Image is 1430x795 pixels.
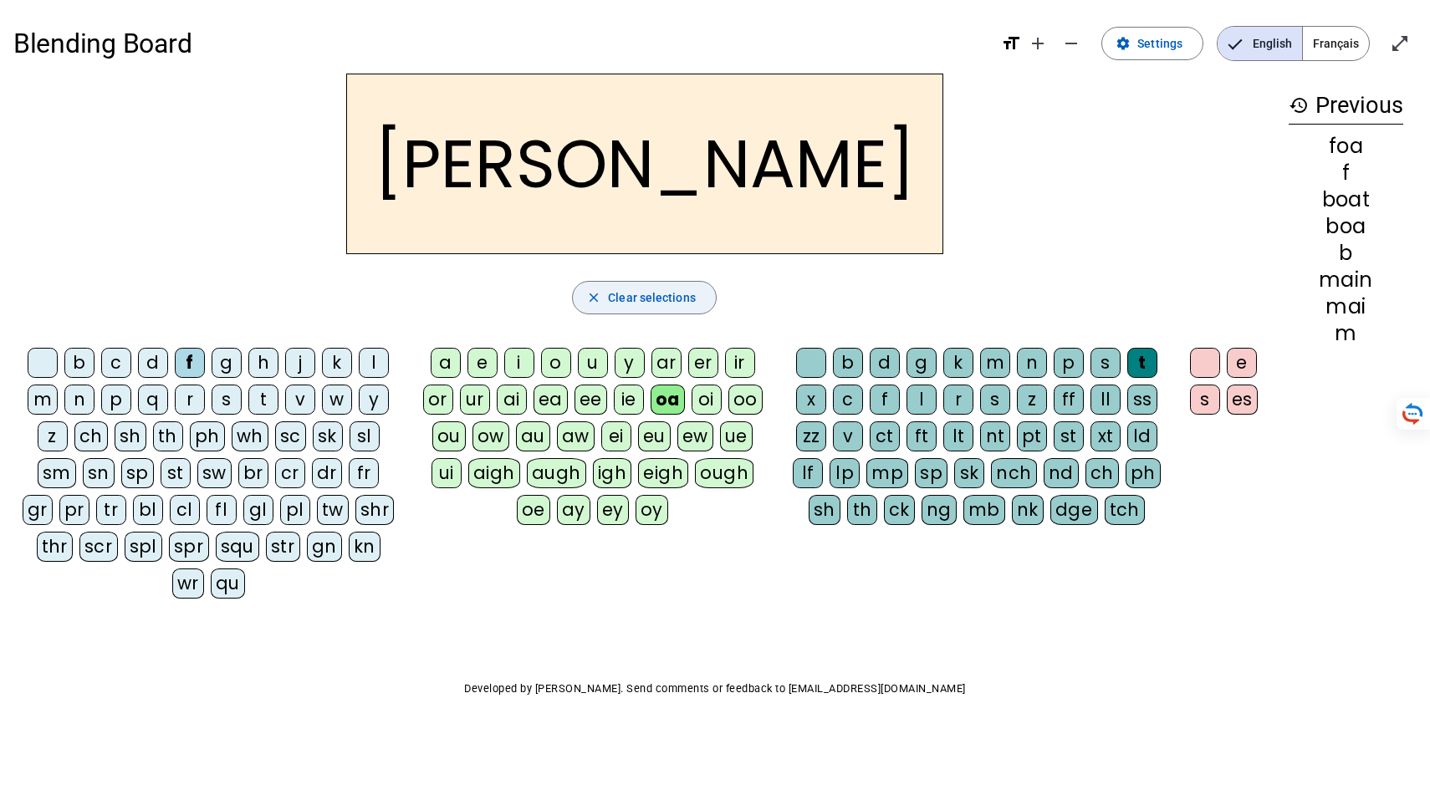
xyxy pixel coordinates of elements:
[541,348,571,378] div: o
[1090,421,1121,451] div: xt
[38,458,76,488] div: sm
[96,495,126,525] div: tr
[651,385,685,415] div: oa
[1055,27,1088,60] button: Decrease font size
[884,495,915,525] div: ck
[638,421,671,451] div: eu
[1126,458,1161,488] div: ph
[1054,385,1084,415] div: ff
[1090,348,1121,378] div: s
[954,458,984,488] div: sk
[468,458,520,488] div: aigh
[1090,385,1121,415] div: ll
[101,348,131,378] div: c
[991,458,1037,488] div: nch
[615,348,645,378] div: y
[922,495,957,525] div: ng
[1017,348,1047,378] div: n
[695,458,753,488] div: ough
[943,348,973,378] div: k
[1289,217,1403,237] div: boa
[349,458,379,488] div: fr
[138,348,168,378] div: d
[74,421,108,451] div: ch
[359,348,389,378] div: l
[575,385,607,415] div: ee
[64,385,94,415] div: n
[1227,348,1257,378] div: e
[1289,243,1403,263] div: b
[1137,33,1182,54] span: Settings
[1303,27,1369,60] span: Français
[248,385,278,415] div: t
[943,421,973,451] div: lt
[638,458,688,488] div: eigh
[1101,27,1203,60] button: Settings
[517,495,550,525] div: oe
[516,421,550,451] div: au
[793,458,823,488] div: lf
[1017,421,1047,451] div: pt
[1289,270,1403,290] div: main
[280,495,310,525] div: pl
[870,421,900,451] div: ct
[13,679,1417,699] p: Developed by [PERSON_NAME]. Send comments or feedback to [EMAIL_ADDRESS][DOMAIN_NAME]
[1085,458,1119,488] div: ch
[1001,33,1021,54] mat-icon: format_size
[527,458,586,488] div: augh
[133,495,163,525] div: bl
[1044,458,1079,488] div: nd
[1127,385,1157,415] div: ss
[28,385,58,415] div: m
[1127,348,1157,378] div: t
[232,421,268,451] div: wh
[172,568,204,599] div: wr
[866,458,908,488] div: mp
[432,458,462,488] div: ui
[138,385,168,415] div: q
[212,348,242,378] div: g
[312,458,342,488] div: dr
[572,281,717,314] button: Clear selections
[1289,87,1403,125] h3: Previous
[1289,95,1309,115] mat-icon: history
[1050,495,1098,525] div: dge
[101,385,131,415] div: p
[23,495,53,525] div: gr
[359,385,389,415] div: y
[38,421,68,451] div: z
[833,385,863,415] div: c
[1116,36,1131,51] mat-icon: settings
[557,421,595,451] div: aw
[1017,385,1047,415] div: z
[597,495,629,525] div: ey
[190,421,225,451] div: ph
[275,458,305,488] div: cr
[980,348,1010,378] div: m
[64,348,94,378] div: b
[1383,27,1417,60] button: Enter full screen
[243,495,273,525] div: gl
[915,458,947,488] div: sp
[161,458,191,488] div: st
[614,385,644,415] div: ie
[720,421,753,451] div: ue
[169,532,209,562] div: spr
[1028,33,1048,54] mat-icon: add
[322,385,352,415] div: w
[121,458,154,488] div: sp
[1054,348,1084,378] div: p
[115,421,146,451] div: sh
[677,421,713,451] div: ew
[636,495,668,525] div: oy
[504,348,534,378] div: i
[1289,190,1403,210] div: boat
[207,495,237,525] div: fl
[472,421,509,451] div: ow
[79,532,118,562] div: scr
[943,385,973,415] div: r
[608,288,696,308] span: Clear selections
[728,385,763,415] div: oo
[322,348,352,378] div: k
[907,421,937,451] div: ft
